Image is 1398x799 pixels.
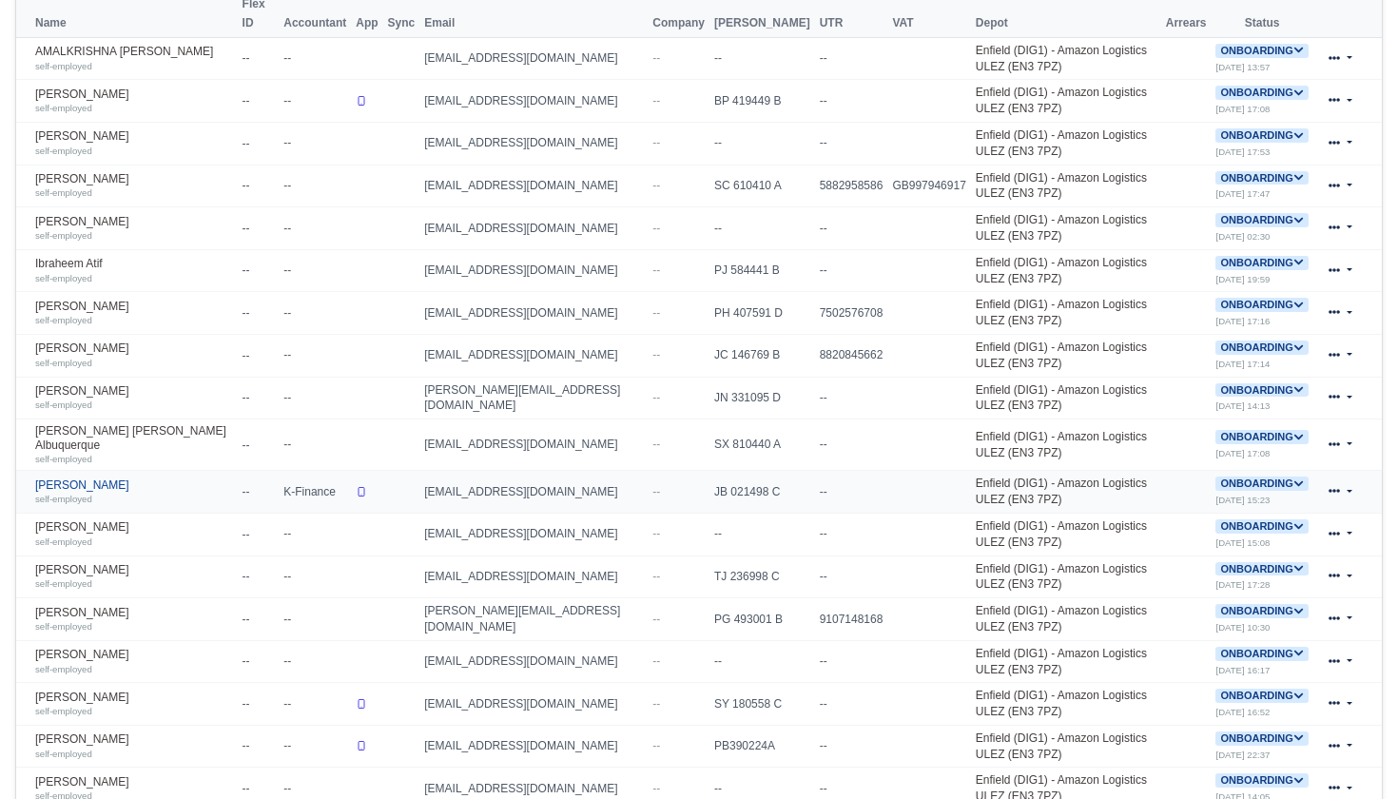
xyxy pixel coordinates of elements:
[419,80,648,123] td: [EMAIL_ADDRESS][DOMAIN_NAME]
[1215,773,1308,787] a: Onboarding
[35,563,233,591] a: [PERSON_NAME] self-employed
[1215,562,1308,575] a: Onboarding
[709,725,815,768] td: PB390224A
[1215,689,1308,703] span: Onboarding
[976,519,1147,549] a: Enfield (DIG1) - Amazon Logistics ULEZ (EN3 7PZ)
[35,341,233,369] a: [PERSON_NAME] self-employed
[815,683,888,726] td: --
[238,471,280,514] td: --
[35,706,92,716] small: self-employed
[35,384,233,412] a: [PERSON_NAME] self-employed
[35,172,233,200] a: [PERSON_NAME] self-employed
[652,782,660,795] span: --
[35,257,233,284] a: Ibraheem Atif self-employed
[652,94,660,107] span: --
[1215,316,1270,326] small: [DATE] 17:16
[279,292,351,335] td: --
[815,513,888,555] td: --
[1215,146,1270,157] small: [DATE] 17:53
[1215,604,1308,618] span: Onboarding
[279,80,351,123] td: --
[709,377,815,419] td: JN 331095 D
[279,725,351,768] td: --
[1215,731,1308,745] a: Onboarding
[976,341,1147,370] a: Enfield (DIG1) - Amazon Logistics ULEZ (EN3 7PZ)
[35,215,233,243] a: [PERSON_NAME] self-employed
[35,691,233,718] a: [PERSON_NAME] self-employed
[815,471,888,514] td: --
[815,334,888,377] td: 8820845662
[238,598,280,641] td: --
[35,88,233,115] a: [PERSON_NAME] self-employed
[652,438,660,451] span: --
[1215,86,1308,100] span: Onboarding
[419,207,648,250] td: [EMAIL_ADDRESS][DOMAIN_NAME]
[238,555,280,598] td: --
[976,44,1147,73] a: Enfield (DIG1) - Amazon Logistics ULEZ (EN3 7PZ)
[419,725,648,768] td: [EMAIL_ADDRESS][DOMAIN_NAME]
[279,513,351,555] td: --
[1215,298,1308,312] span: Onboarding
[35,732,233,760] a: [PERSON_NAME] self-employed
[709,292,815,335] td: PH 407591 D
[1215,231,1270,242] small: [DATE] 02:30
[976,604,1147,633] a: Enfield (DIG1) - Amazon Logistics ULEZ (EN3 7PZ)
[279,683,351,726] td: --
[238,165,280,207] td: --
[1215,519,1308,534] span: Onboarding
[419,377,648,419] td: [PERSON_NAME][EMAIL_ADDRESS][DOMAIN_NAME]
[815,80,888,123] td: --
[35,606,233,633] a: [PERSON_NAME] self-employed
[976,213,1147,243] a: Enfield (DIG1) - Amazon Logistics ULEZ (EN3 7PZ)
[1215,128,1308,142] a: Onboarding
[1215,341,1308,354] a: Onboarding
[1215,647,1308,661] span: Onboarding
[652,527,660,540] span: --
[419,292,648,335] td: [EMAIL_ADDRESS][DOMAIN_NAME]
[815,598,888,641] td: 9107148168
[652,263,660,277] span: --
[279,207,351,250] td: --
[1215,62,1270,72] small: [DATE] 13:57
[1215,171,1308,185] a: Onboarding
[887,165,970,207] td: GB997946917
[815,292,888,335] td: 7502576708
[976,86,1147,115] a: Enfield (DIG1) - Amazon Logistics ULEZ (EN3 7PZ)
[238,377,280,419] td: --
[1215,213,1308,226] a: Onboarding
[652,348,660,361] span: --
[1303,708,1398,799] iframe: Chat Widget
[709,471,815,514] td: JB 021498 C
[652,654,660,668] span: --
[238,80,280,123] td: --
[1215,400,1270,411] small: [DATE] 14:13
[238,334,280,377] td: --
[1215,104,1270,114] small: [DATE] 17:08
[652,485,660,498] span: --
[279,249,351,292] td: --
[35,578,92,589] small: self-employed
[976,256,1147,285] a: Enfield (DIG1) - Amazon Logistics ULEZ (EN3 7PZ)
[35,315,92,325] small: self-employed
[1215,383,1308,397] a: Onboarding
[1215,731,1308,746] span: Onboarding
[419,471,648,514] td: [EMAIL_ADDRESS][DOMAIN_NAME]
[35,300,233,327] a: [PERSON_NAME] self-employed
[35,424,233,465] a: [PERSON_NAME] [PERSON_NAME] Albuquerque self-employed
[652,570,660,583] span: --
[419,513,648,555] td: [EMAIL_ADDRESS][DOMAIN_NAME]
[709,419,815,471] td: SX 810440 A
[1215,689,1308,702] a: Onboarding
[976,647,1147,676] a: Enfield (DIG1) - Amazon Logistics ULEZ (EN3 7PZ)
[709,640,815,683] td: --
[709,249,815,292] td: PJ 584441 B
[1215,430,1308,443] a: Onboarding
[1215,359,1270,369] small: [DATE] 17:14
[709,80,815,123] td: BP 419449 B
[279,123,351,166] td: --
[652,222,660,235] span: --
[279,419,351,471] td: --
[419,683,648,726] td: [EMAIL_ADDRESS][DOMAIN_NAME]
[815,640,888,683] td: --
